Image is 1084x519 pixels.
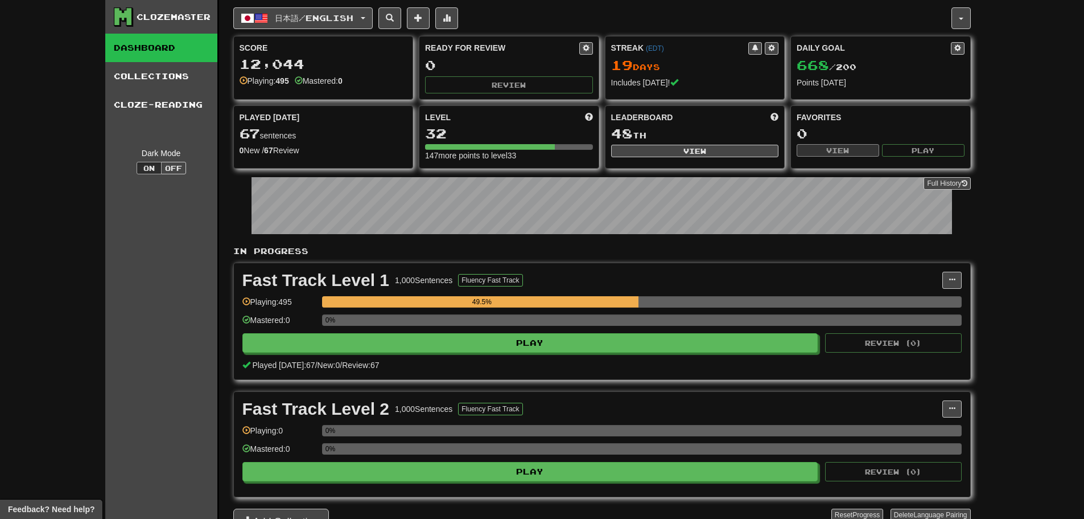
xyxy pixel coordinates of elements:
[611,145,779,157] button: View
[611,77,779,88] div: Includes [DATE]!
[425,58,593,72] div: 0
[242,425,316,444] div: Playing: 0
[611,125,633,141] span: 48
[797,144,879,157] button: View
[318,361,340,370] span: New: 0
[240,75,289,87] div: Playing:
[407,7,430,29] button: Add sentence to collection
[252,361,315,370] span: Played [DATE]: 67
[611,58,779,73] div: Day s
[797,112,965,123] div: Favorites
[242,401,390,418] div: Fast Track Level 2
[924,177,970,190] a: Full History
[458,274,522,287] button: Fluency Fast Track
[797,57,829,73] span: 668
[240,126,407,141] div: sentences
[797,42,951,55] div: Daily Goal
[585,112,593,123] span: Score more points to level up
[240,145,407,156] div: New / Review
[797,77,965,88] div: Points [DATE]
[395,403,452,415] div: 1,000 Sentences
[797,126,965,141] div: 0
[275,76,288,85] strong: 495
[340,361,342,370] span: /
[242,462,818,481] button: Play
[233,246,971,257] p: In Progress
[425,76,593,93] button: Review
[611,126,779,141] div: th
[240,57,407,71] div: 12,044
[242,296,316,315] div: Playing: 495
[913,511,967,519] span: Language Pairing
[338,76,343,85] strong: 0
[242,333,818,353] button: Play
[315,361,318,370] span: /
[425,126,593,141] div: 32
[105,62,217,91] a: Collections
[797,62,856,72] span: / 200
[8,504,94,515] span: Open feedback widget
[264,146,273,155] strong: 67
[342,361,379,370] span: Review: 67
[240,112,300,123] span: Played [DATE]
[611,57,633,73] span: 19
[770,112,778,123] span: This week in points, UTC
[137,162,162,174] button: On
[161,162,186,174] button: Off
[242,272,390,289] div: Fast Track Level 1
[395,275,452,286] div: 1,000 Sentences
[240,42,407,54] div: Score
[425,112,451,123] span: Level
[425,42,579,54] div: Ready for Review
[240,146,244,155] strong: 0
[611,42,749,54] div: Streak
[435,7,458,29] button: More stats
[425,150,593,161] div: 147 more points to level 33
[882,144,965,157] button: Play
[233,7,373,29] button: 日本語/English
[825,462,962,481] button: Review (0)
[378,7,401,29] button: Search sentences
[646,44,664,52] a: (EDT)
[137,11,211,23] div: Clozemaster
[275,13,353,23] span: 日本語 / English
[105,34,217,62] a: Dashboard
[852,511,880,519] span: Progress
[114,148,209,159] div: Dark Mode
[325,296,638,308] div: 49.5%
[242,314,316,333] div: Mastered: 0
[458,403,522,415] button: Fluency Fast Track
[105,91,217,119] a: Cloze-Reading
[240,125,260,141] span: 67
[611,112,673,123] span: Leaderboard
[242,443,316,462] div: Mastered: 0
[295,75,343,87] div: Mastered:
[825,333,962,353] button: Review (0)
